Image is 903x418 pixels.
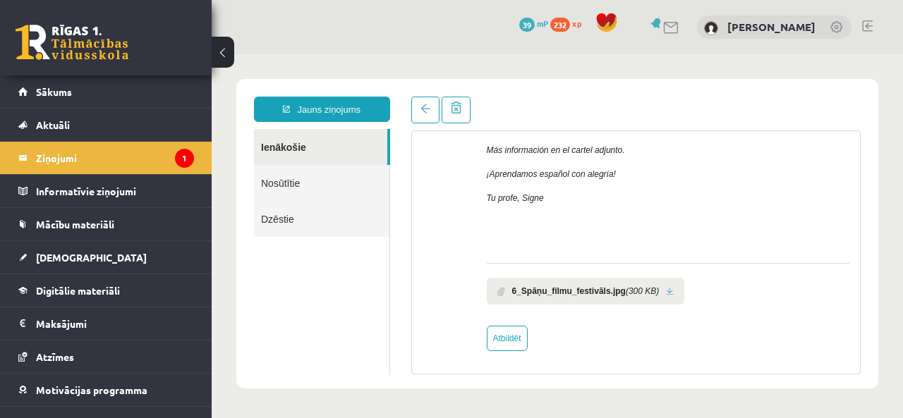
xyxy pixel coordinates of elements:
span: ¡Aprendamos español con alegría! [275,115,404,125]
legend: Informatīvie ziņojumi [36,175,194,207]
span: [DEMOGRAPHIC_DATA] [36,251,147,264]
a: Jauns ziņojums [42,42,178,68]
span: Digitālie materiāli [36,284,120,297]
a: Motivācijas programma [18,374,194,406]
a: Atzīmes [18,340,194,373]
a: Maksājumi [18,307,194,340]
span: Tu profe, Signe [275,139,332,149]
b: 6_Spāņu_filmu_festivāls.jpg [301,230,414,243]
span: Más información en el cartel adjunto. [275,91,413,101]
legend: Maksājumi [36,307,194,340]
a: Ziņojumi1 [18,142,194,174]
span: Atzīmes [36,350,74,363]
a: Atbildēt [275,271,316,297]
span: Aktuāli [36,118,70,131]
img: Fjodors Latatujevs [704,21,718,35]
a: Sākums [18,75,194,108]
span: 39 [519,18,535,32]
a: 232 xp [550,18,588,29]
span: Motivācijas programma [36,383,147,396]
span: Mācību materiāli [36,218,114,230]
a: Nosūtītie [42,111,178,147]
i: 1 [175,149,194,168]
a: Dzēstie [42,147,178,183]
a: 39 mP [519,18,548,29]
span: 232 [550,18,570,32]
a: Aktuāli [18,109,194,141]
a: [PERSON_NAME] [727,20,816,34]
i: (300 KB) [414,230,447,243]
a: Digitālie materiāli [18,274,194,307]
a: [DEMOGRAPHIC_DATA] [18,241,194,273]
a: Rīgas 1. Tālmācības vidusskola [16,25,128,60]
span: mP [537,18,548,29]
a: Informatīvie ziņojumi [18,175,194,207]
span: xp [572,18,581,29]
legend: Ziņojumi [36,142,194,174]
a: Ienākošie [42,75,176,111]
span: Sākums [36,85,72,98]
a: Mācību materiāli [18,208,194,240]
